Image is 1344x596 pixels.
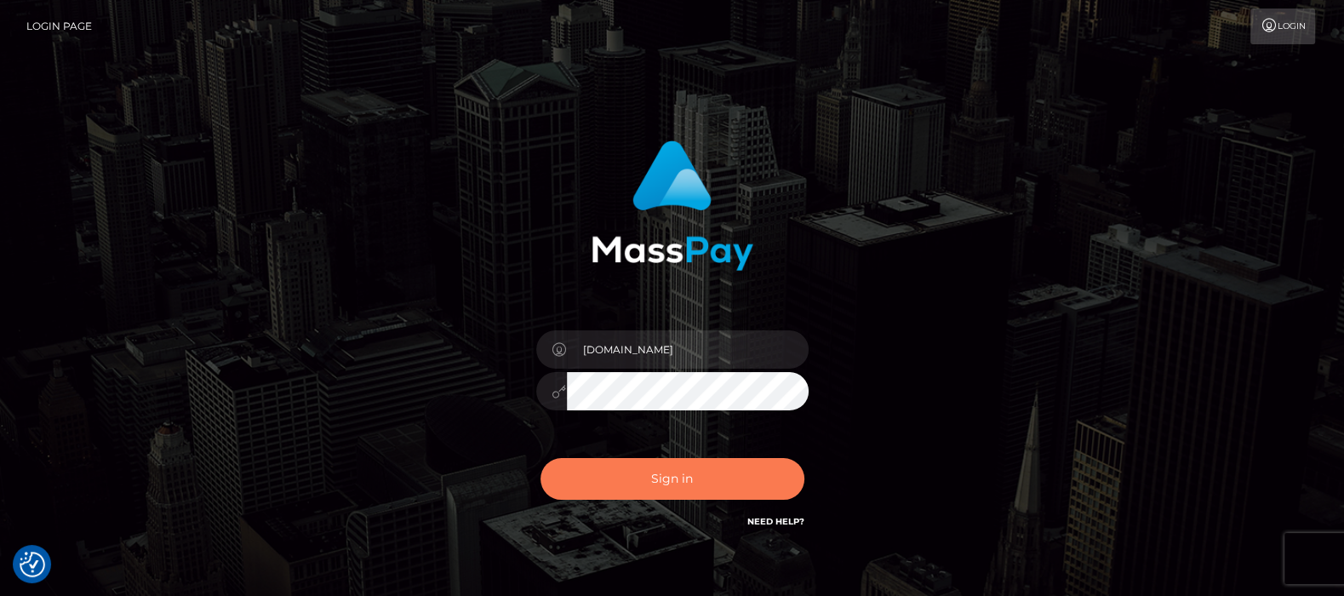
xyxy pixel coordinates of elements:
[540,458,804,500] button: Sign in
[26,9,92,44] a: Login Page
[567,330,809,369] input: Username...
[20,552,45,577] img: Revisit consent button
[20,552,45,577] button: Consent Preferences
[592,140,753,271] img: MassPay Login
[747,516,804,527] a: Need Help?
[1250,9,1315,44] a: Login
